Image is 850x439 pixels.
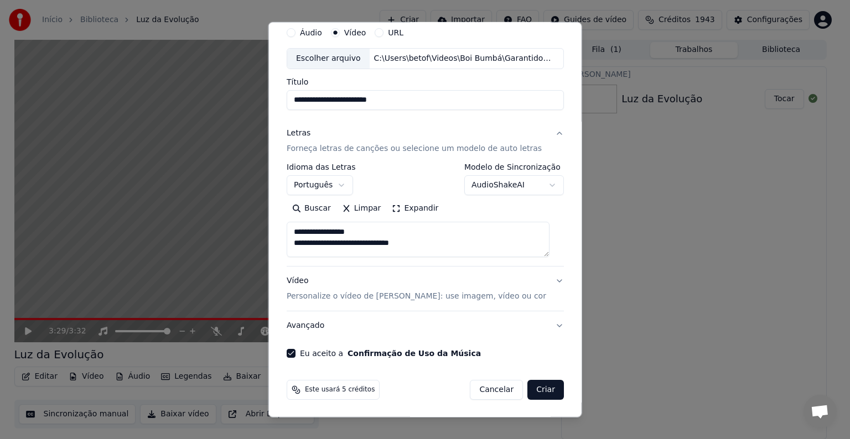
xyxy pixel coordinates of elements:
button: Buscar [287,200,336,217]
button: LetrasForneça letras de canções ou selecione um modelo de auto letras [287,119,564,163]
label: URL [388,29,403,36]
div: Letras [287,128,310,139]
button: Avançado [287,311,564,340]
div: C:\Users\betof\Videos\Boi Bumbá\Garantido 2002\Maraká, Ritual Xamanístico.mp4 [369,53,557,64]
label: Título [287,78,564,86]
button: Eu aceito a [348,349,481,357]
p: Forneça letras de canções ou selecione um modelo de auto letras [287,143,542,154]
button: Cancelar [470,380,523,400]
label: Modelo de Sincronização [464,163,563,171]
div: LetrasForneça letras de canções ou selecione um modelo de auto letras [287,163,564,266]
label: Idioma das Letras [287,163,356,171]
button: VídeoPersonalize o vídeo de [PERSON_NAME]: use imagem, vídeo ou cor [287,266,564,311]
label: Eu aceito a [300,349,481,357]
div: Escolher arquivo [287,49,370,69]
button: Limpar [336,200,386,217]
label: Áudio [300,29,322,36]
div: Vídeo [287,275,546,302]
button: Expandir [386,200,444,217]
span: Este usará 5 créditos [305,385,375,394]
button: Criar [527,380,564,400]
label: Vídeo [344,29,366,36]
p: Personalize o vídeo de [PERSON_NAME]: use imagem, vídeo ou cor [287,291,546,302]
